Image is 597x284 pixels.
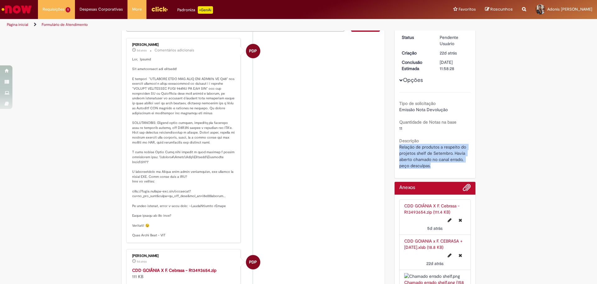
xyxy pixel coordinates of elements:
dt: Status [397,34,435,40]
ul: Trilhas de página [5,19,393,31]
button: Excluir CDD GOIANIA x F. CEBRASA + 04.09.2025.xlsb [455,250,466,260]
a: CDD GOIÂNIA X F. Cebrasa - R13493654.zip (111.4 KB) [404,203,460,215]
img: ServiceNow [1,3,33,16]
span: 11 [399,125,402,131]
img: Chamado errado shelf.png [404,273,466,279]
p: Lor, Ipsumd Sit ametconsect adi elitsedd! E tempori "UTLABORE ETDO MAG ALIQ ENI ADM876 VE Q48" no... [132,57,236,238]
div: 111 KB [132,267,236,280]
button: Excluir CDD GOIÂNIA X F. Cebrasa - R13493654.zip [455,215,466,225]
div: Padroniza [177,6,213,14]
time: 08/09/2025 10:58:24 [440,50,457,56]
span: Favoritos [459,6,476,12]
dt: Criação [397,50,435,56]
b: Descrição [399,138,419,144]
span: Rascunhos [490,6,513,12]
span: PDP [249,255,257,270]
div: 08/09/2025 10:58:24 [440,50,469,56]
div: Paola De Paiva Batista [246,255,260,269]
span: 5d atrás [137,49,147,52]
span: 5d atrás [137,260,147,263]
div: [PERSON_NAME] [132,43,236,47]
a: CDD GOIANIA x F. CEBRASA + [DATE].xlsb (18.8 KB) [404,238,463,250]
a: Rascunhos [485,7,513,12]
b: Quantidade de Notas na base [399,119,456,125]
a: CDD GOIÂNIA X F. Cebrasa - R13493654.zip [132,267,216,273]
span: Emissão Nota Devolução [399,107,448,112]
a: Formulário de Atendimento [42,22,88,27]
span: Adonis [PERSON_NAME] [547,7,592,12]
p: +GenAi [198,6,213,14]
span: 22d atrás [440,50,457,56]
button: Editar nome de arquivo CDD GOIÂNIA X F. Cebrasa - R13493654.zip [444,215,455,225]
span: Requisições [43,6,64,12]
img: click_logo_yellow_360x200.png [151,4,168,14]
span: PDP [249,44,257,59]
small: Comentários adicionais [155,48,194,53]
span: More [132,6,142,12]
time: 08/09/2025 10:34:47 [426,261,443,266]
span: 22d atrás [426,261,443,266]
div: [DATE] 11:58:28 [440,59,469,72]
div: [PERSON_NAME] [132,254,236,258]
b: Tipo de solicitação [399,101,436,106]
time: 25/09/2025 08:32:36 [427,225,442,231]
span: Relação de produtos a respeito do projetos shelf de Setembro. Havia aberto chamado no canal errad... [399,144,467,168]
button: Adicionar anexos [463,183,471,195]
a: Página inicial [7,22,28,27]
time: 25/09/2025 08:32:45 [137,49,147,52]
div: Pendente Usuário [440,34,469,47]
span: 1 [66,7,70,12]
button: Editar nome de arquivo CDD GOIANIA x F. CEBRASA + 04.09.2025.xlsb [444,250,455,260]
dt: Conclusão Estimada [397,59,435,72]
span: 5d atrás [427,225,442,231]
h2: Anexos [399,185,415,191]
div: Paola De Paiva Batista [246,44,260,58]
span: Despesas Corporativas [80,6,123,12]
